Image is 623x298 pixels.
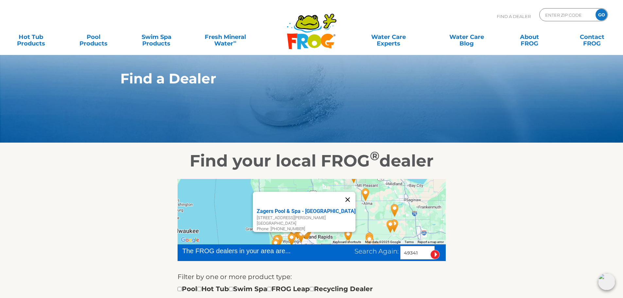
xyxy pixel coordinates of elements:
a: Terms (opens in new tab) [405,240,414,244]
a: ContactFROG [568,30,616,44]
div: Under the Sun - Grand Rapids - 19 miles away. [294,227,309,245]
p: Find A Dealer [497,8,531,25]
input: Zip Code Form [545,10,589,20]
a: Report a map error [418,240,444,244]
div: Zagers Pool & Spa - [GEOGRAPHIC_DATA] [257,207,355,215]
a: Open this area in Google Maps (opens a new window) [179,236,201,244]
div: Pool Hot Tub Swim Spa FROG Leap Recycling Dealer [178,284,373,294]
span: Search Again: [355,247,399,255]
div: S & L of Alma ATV, LLC - 49 miles away. [358,186,373,203]
div: G & B Pool Supplies Inc - 36 miles away. [341,227,356,245]
label: Filter by one or more product type: [178,272,292,282]
h2: Find your local FROG dealer [111,151,513,171]
div: Recreation Warehouse, LLC - 71 miles away. [387,217,402,235]
a: Fresh MineralWater∞ [195,30,256,44]
a: Hot TubProducts [7,30,55,44]
div: Owosso Pools LLC - 67 miles away. [383,218,398,235]
div: Zagers Pool & Supply Co. - Jamestown - 26 miles away. [284,231,299,248]
div: Lankheet Pool & Spa Inc - 39 miles away. [268,236,283,254]
div: Hotwater Works Inc - 57 miles away. [363,238,378,256]
div: Wayland Doit Best - 31 miles away. [296,243,311,261]
div: Heat 'N Sweep Inc - 61 miles away. [369,239,384,257]
div: Phone: [PHONE_NUMBER] [257,226,355,232]
a: AboutFROG [505,30,554,44]
a: Water CareBlog [442,30,491,44]
div: Classic Pool & Spa Inc - 53 miles away. [362,230,377,248]
div: Lifestyles Hot Tubs - Lansing - 53 miles away. [362,232,377,250]
img: openIcon [598,273,615,290]
div: Zagers Pool & Spa - Holland - 36 miles away. [269,233,285,250]
a: Swim SpaProducts [132,30,181,44]
sup: ∞ [233,39,236,44]
input: GO [596,9,607,21]
input: Submit [430,250,440,259]
span: Map data ©2025 Google [365,240,401,244]
a: Water CareExperts [349,30,428,44]
div: The FROG dealers in your area are... [182,246,314,256]
button: Keyboard shortcuts [333,240,361,244]
a: PoolProducts [69,30,118,44]
div: [STREET_ADDRESS][PERSON_NAME] [257,215,355,221]
div: Watson's of Grand Rapids - 15 miles away. [300,224,315,242]
img: Google [179,236,201,244]
sup: ® [370,149,379,163]
div: [GEOGRAPHIC_DATA] [257,221,355,226]
button: Close [340,192,355,207]
div: Chesaning Pools & Spas Inc - 71 miles away. [387,202,402,219]
h1: Find a Dealer [120,71,473,86]
div: Pools Plus - Holland - 35 miles away. [271,232,286,250]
